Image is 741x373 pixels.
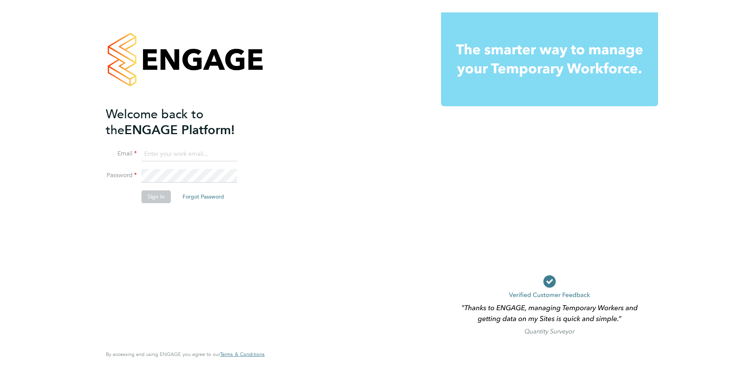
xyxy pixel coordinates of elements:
button: Forgot Password [176,190,230,203]
button: Sign In [141,190,171,203]
label: Email [106,150,137,158]
h2: ENGAGE Platform! [106,106,257,138]
a: Terms & Conditions [220,351,265,357]
input: Enter your work email... [141,147,237,161]
label: Password [106,171,137,180]
span: By accessing and using ENGAGE you agree to our [106,351,265,357]
span: Welcome back to the [106,107,203,138]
